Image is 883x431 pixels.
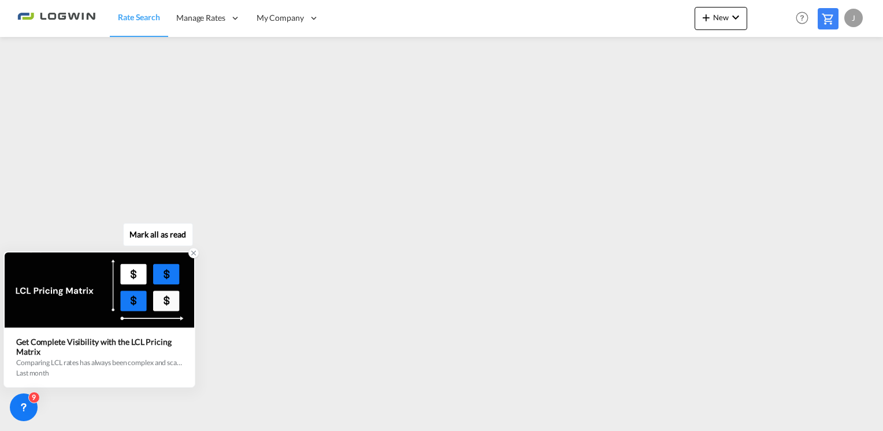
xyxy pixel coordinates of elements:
span: Rate Search [118,12,160,22]
span: My Company [257,12,304,24]
md-icon: icon-chevron-down [729,10,743,24]
div: Help [792,8,818,29]
span: Help [792,8,812,28]
span: New [699,13,743,22]
md-icon: icon-plus 400-fg [699,10,713,24]
div: J [844,9,863,27]
button: icon-plus 400-fgNewicon-chevron-down [695,7,747,30]
span: Manage Rates [176,12,225,24]
img: 2761ae10d95411efa20a1f5e0282d2d7.png [17,5,95,31]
